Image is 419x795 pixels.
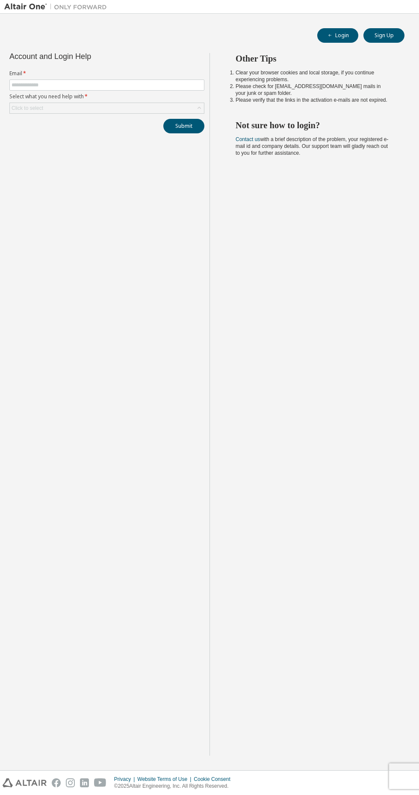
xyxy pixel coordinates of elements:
span: with a brief description of the problem, your registered e-mail id and company details. Our suppo... [236,136,389,156]
div: Click to select [10,103,204,113]
label: Email [9,70,204,77]
li: Clear your browser cookies and local storage, if you continue experiencing problems. [236,69,389,83]
img: facebook.svg [52,778,61,787]
h2: Other Tips [236,53,389,64]
label: Select what you need help with [9,93,204,100]
div: Website Terms of Use [137,776,194,783]
p: © 2025 Altair Engineering, Inc. All Rights Reserved. [114,783,236,790]
div: Account and Login Help [9,53,165,60]
div: Privacy [114,776,137,783]
div: Cookie Consent [194,776,235,783]
img: instagram.svg [66,778,75,787]
button: Submit [163,119,204,133]
img: linkedin.svg [80,778,89,787]
h2: Not sure how to login? [236,120,389,131]
div: Click to select [12,105,43,112]
img: youtube.svg [94,778,106,787]
img: altair_logo.svg [3,778,47,787]
li: Please check for [EMAIL_ADDRESS][DOMAIN_NAME] mails in your junk or spam folder. [236,83,389,97]
img: Altair One [4,3,111,11]
button: Sign Up [363,28,404,43]
li: Please verify that the links in the activation e-mails are not expired. [236,97,389,103]
a: Contact us [236,136,260,142]
button: Login [317,28,358,43]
